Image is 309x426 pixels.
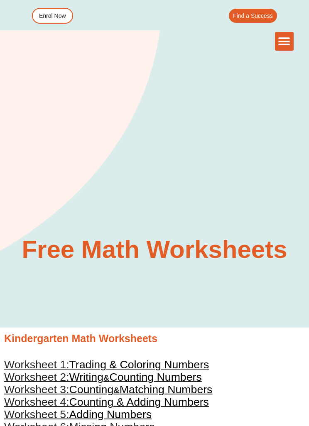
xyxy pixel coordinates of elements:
a: Worksheet 3:Counting&Matching Numbers [4,386,212,395]
span: Worksheet 2: [4,371,69,383]
a: Worksheet 2:Writing&Counting Numbers [4,373,202,382]
span: Counting & Adding Numbers [69,396,209,408]
span: Counting Numbers [109,371,201,383]
span: Trading & Coloring Numbers [69,358,209,371]
h2: Free Math Worksheets [15,233,294,266]
h2: Kindergarten Math Worksheets [4,332,305,345]
span: Adding Numbers [69,408,152,421]
a: Find a Success [229,9,277,23]
span: Writing [69,371,103,383]
a: Worksheet 5:Adding Numbers [4,411,152,420]
span: Worksheet 4: [4,396,69,408]
span: Matching Numbers [120,383,213,396]
span: Worksheet 1: [4,358,69,371]
span: Find a Success [233,13,273,19]
div: Menu Toggle [275,32,294,51]
a: Worksheet 4:Counting & Adding Numbers [4,398,209,407]
span: Worksheet 5: [4,408,69,421]
span: Counting [69,383,114,396]
a: Worksheet 1:Trading & Coloring Numbers [4,361,209,370]
a: Enrol Now [32,8,73,24]
span: Worksheet 3: [4,383,69,396]
span: Enrol Now [39,13,66,19]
